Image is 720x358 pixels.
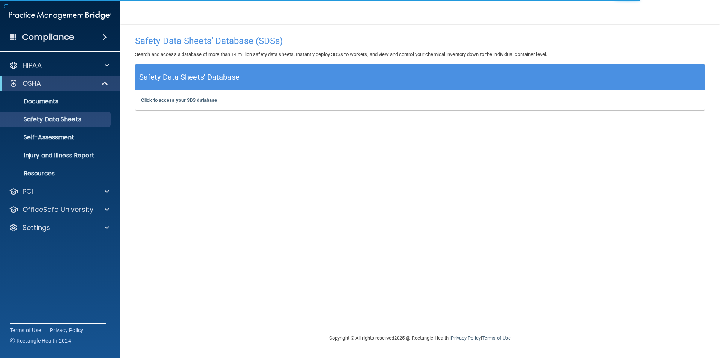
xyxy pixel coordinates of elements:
[9,223,109,232] a: Settings
[9,79,109,88] a: OSHA
[9,187,109,196] a: PCI
[482,335,511,341] a: Terms of Use
[10,326,41,334] a: Terms of Use
[9,61,109,70] a: HIPAA
[10,337,71,344] span: Ⓒ Rectangle Health 2024
[283,326,557,350] div: Copyright © All rights reserved 2025 @ Rectangle Health | |
[5,170,107,177] p: Resources
[22,187,33,196] p: PCI
[5,116,107,123] p: Safety Data Sheets
[22,79,41,88] p: OSHA
[9,205,109,214] a: OfficeSafe University
[141,97,217,103] a: Click to access your SDS database
[22,223,50,232] p: Settings
[9,8,111,23] img: PMB logo
[135,36,705,46] h4: Safety Data Sheets' Database (SDSs)
[5,152,107,159] p: Injury and Illness Report
[22,61,42,70] p: HIPAA
[50,326,84,334] a: Privacy Policy
[5,134,107,141] p: Self-Assessment
[135,50,705,59] p: Search and access a database of more than 14 million safety data sheets. Instantly deploy SDSs to...
[451,335,480,341] a: Privacy Policy
[22,205,93,214] p: OfficeSafe University
[5,98,107,105] p: Documents
[22,32,74,42] h4: Compliance
[139,71,240,84] h5: Safety Data Sheets' Database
